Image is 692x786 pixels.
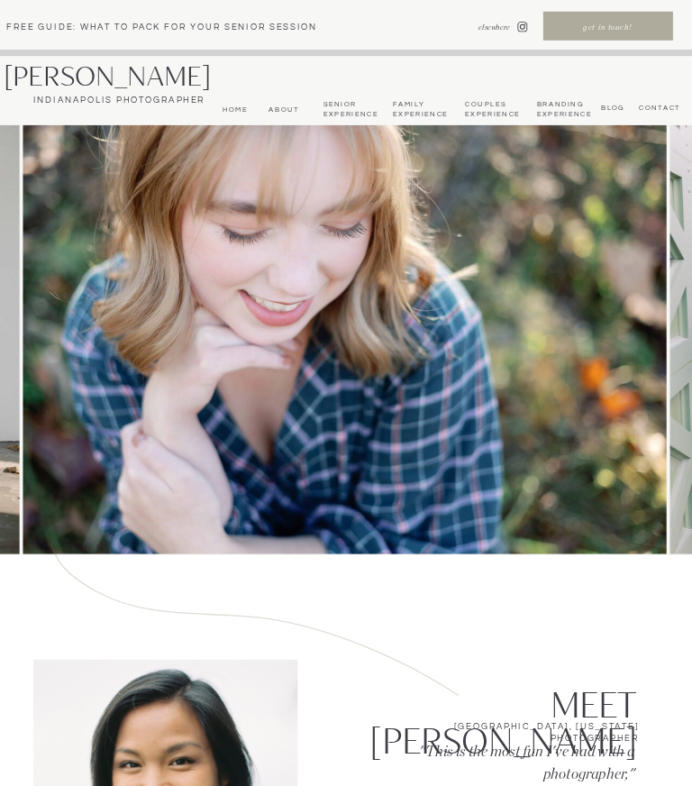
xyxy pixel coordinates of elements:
h3: "This is the most fun I've had with a photographer," [386,740,634,782]
a: get in touch! [544,22,671,34]
a: CONTACT [635,104,680,113]
a: [PERSON_NAME] [4,61,245,91]
a: Free Guide: What To pack for your senior session [6,22,336,33]
h2: Meet [PERSON_NAME] [346,685,637,723]
a: Indianapolis Photographer [4,94,235,106]
img: Photo taken by Indianapolis Photographer Monette Wagner of high school senior girl in blue plaid ... [23,125,666,554]
a: BrandingExperience [537,100,589,119]
a: Senior Experience [323,100,378,119]
a: bLog [598,104,625,112]
a: Couples Experience [465,100,519,119]
nav: elsewhere [450,23,510,33]
nav: Branding Experience [537,100,589,119]
h2: [GEOGRAPHIC_DATA], [US_STATE] Photographer [390,720,639,737]
a: Family Experience [393,100,447,119]
a: About [265,105,299,114]
a: Home [220,105,248,114]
